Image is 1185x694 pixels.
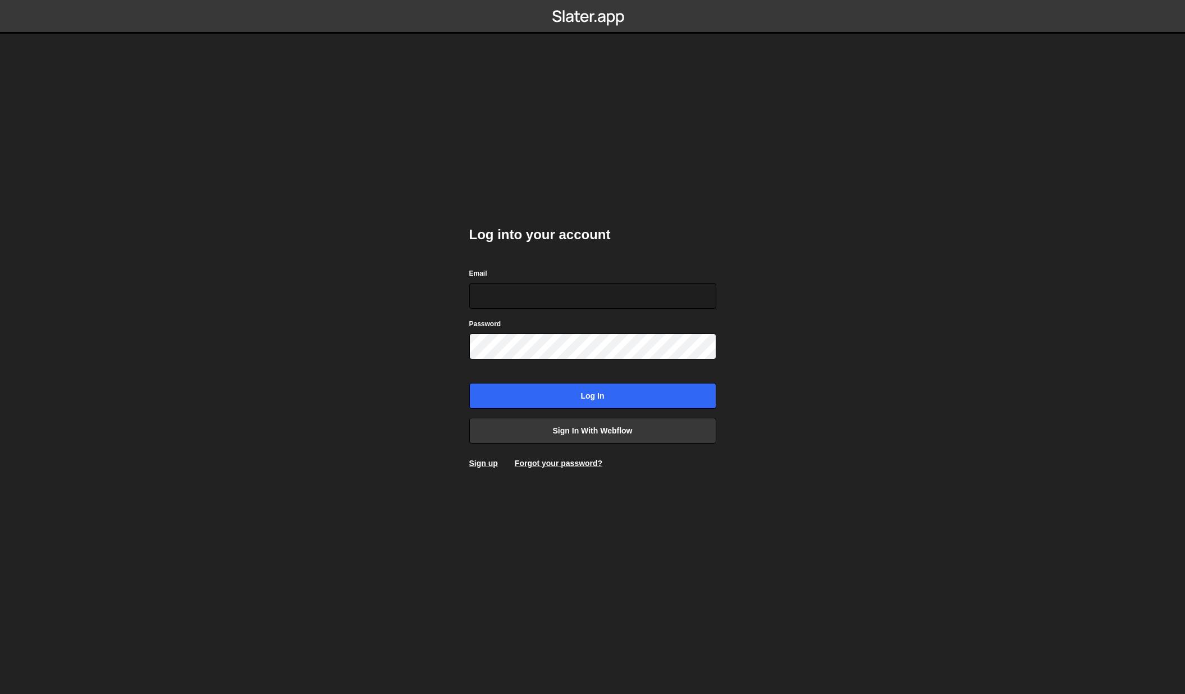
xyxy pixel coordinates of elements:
a: Sign in with Webflow [469,418,716,444]
label: Email [469,268,487,279]
a: Forgot your password? [515,459,602,468]
h2: Log into your account [469,226,716,244]
a: Sign up [469,459,498,468]
label: Password [469,318,501,330]
input: Log in [469,383,716,409]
